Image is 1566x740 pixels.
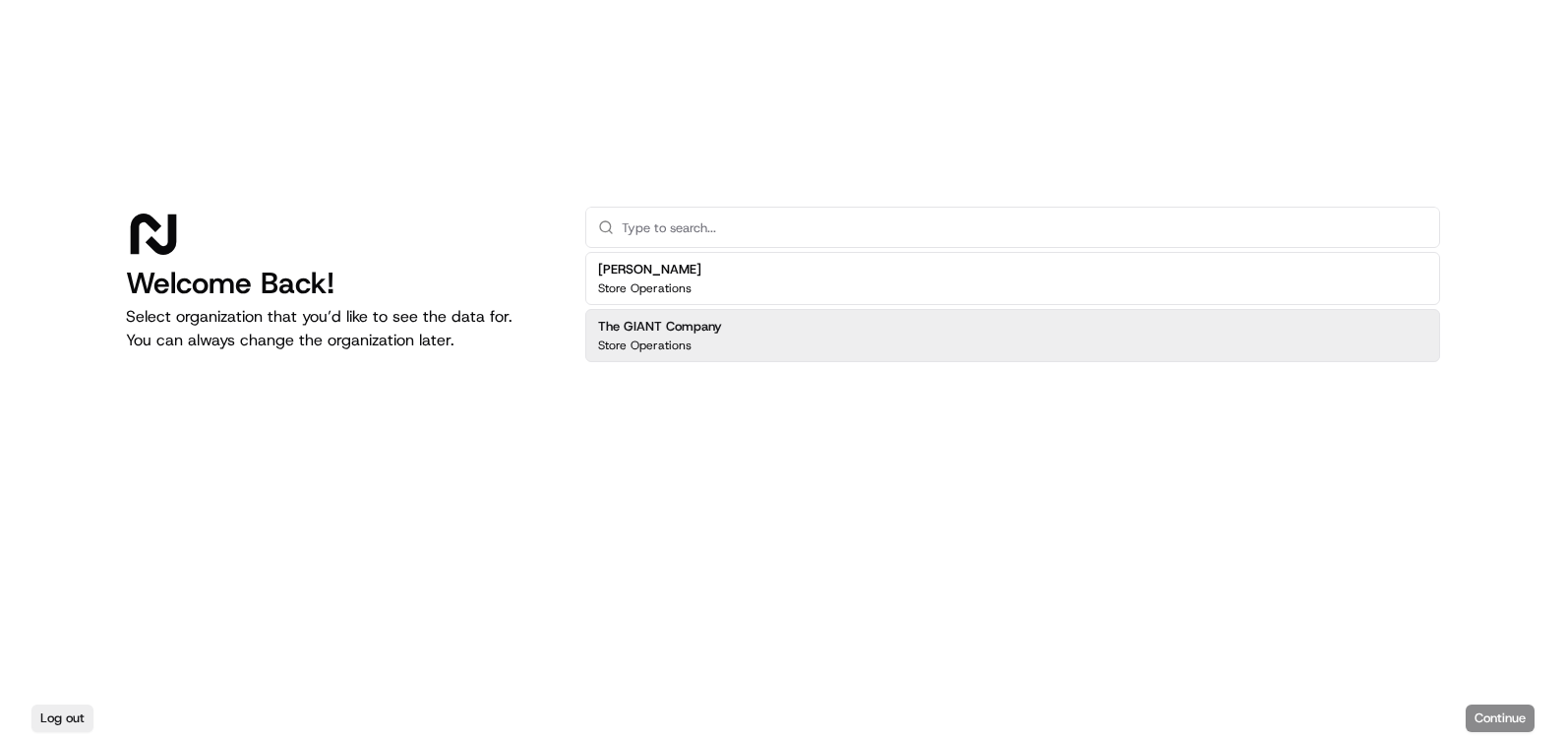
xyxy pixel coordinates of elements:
[598,280,692,296] p: Store Operations
[585,248,1440,366] div: Suggestions
[598,261,701,278] h2: [PERSON_NAME]
[598,338,692,353] p: Store Operations
[31,705,93,732] button: Log out
[126,266,554,301] h1: Welcome Back!
[622,208,1427,247] input: Type to search...
[126,305,554,352] p: Select organization that you’d like to see the data for. You can always change the organization l...
[598,318,722,336] h2: The GIANT Company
